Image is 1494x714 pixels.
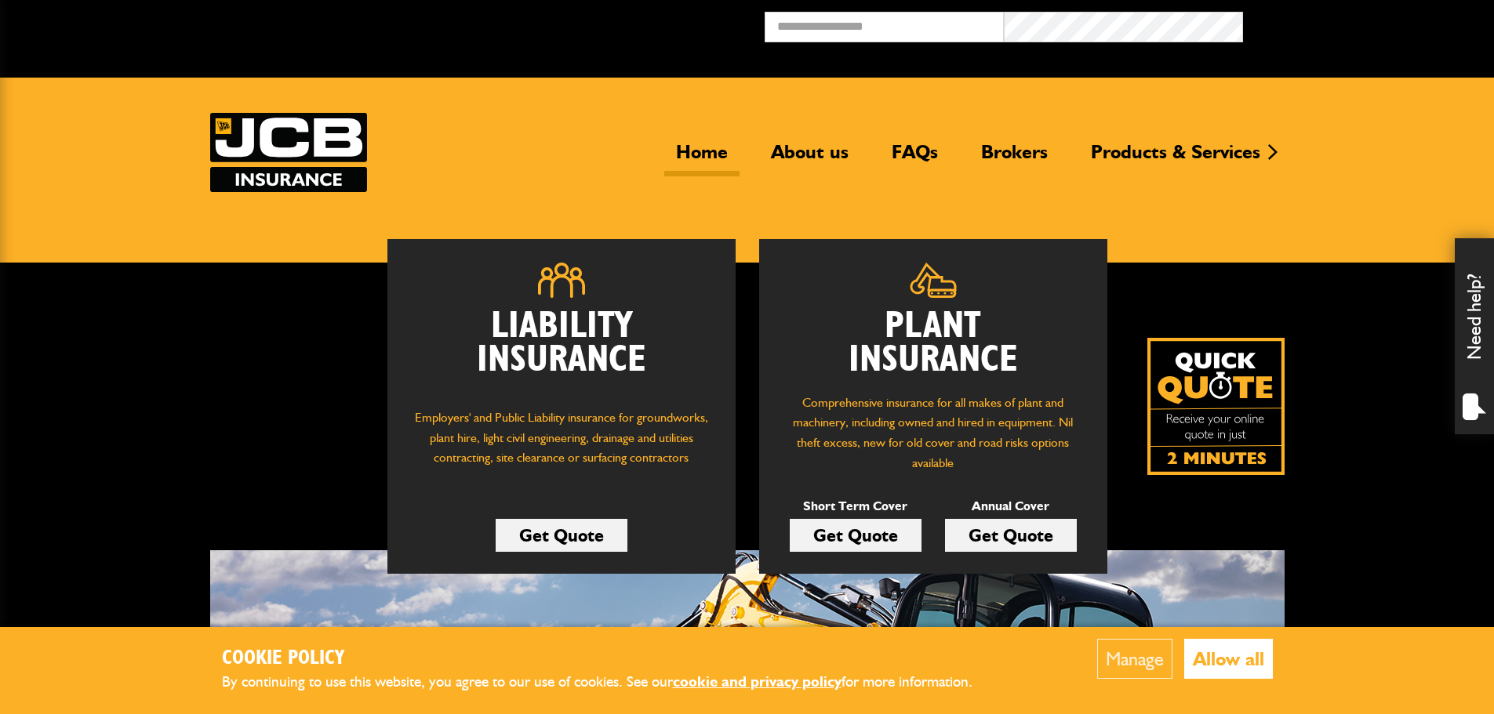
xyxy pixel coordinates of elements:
h2: Plant Insurance [783,310,1084,377]
a: Brokers [969,140,1060,176]
p: By continuing to use this website, you agree to our use of cookies. See our for more information. [222,670,998,694]
div: Need help? [1455,238,1494,434]
a: cookie and privacy policy [673,672,842,690]
a: About us [759,140,860,176]
a: Products & Services [1079,140,1272,176]
p: Short Term Cover [790,496,921,516]
img: JCB Insurance Services logo [210,113,367,192]
button: Manage [1097,639,1172,679]
a: JCB Insurance Services [210,113,367,192]
a: Home [664,140,740,176]
p: Employers' and Public Liability insurance for groundworks, plant hire, light civil engineering, d... [411,408,712,483]
h2: Liability Insurance [411,310,712,393]
a: Get your insurance quote isn just 2-minutes [1147,338,1285,475]
a: Get Quote [496,519,627,552]
button: Allow all [1184,639,1273,679]
h2: Cookie Policy [222,647,998,671]
p: Comprehensive insurance for all makes of plant and machinery, including owned and hired in equipm... [783,393,1084,473]
img: Quick Quote [1147,338,1285,475]
a: FAQs [880,140,950,176]
button: Broker Login [1243,12,1482,36]
a: Get Quote [945,519,1077,552]
a: Get Quote [790,519,921,552]
p: Annual Cover [945,496,1077,516]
